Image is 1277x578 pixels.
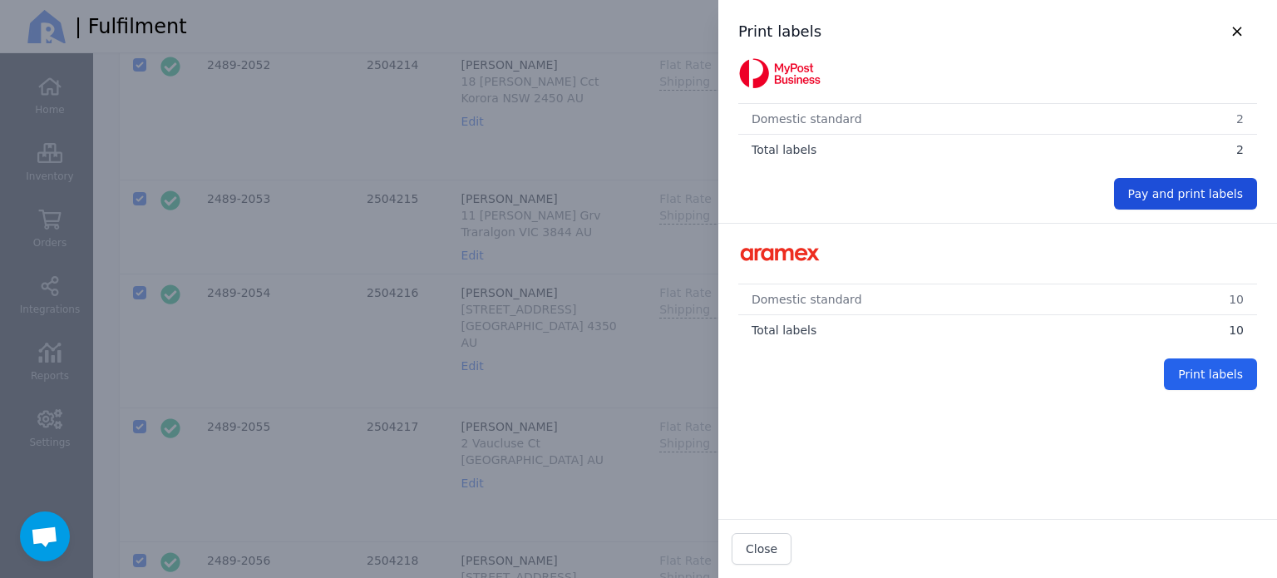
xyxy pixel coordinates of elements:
div: Open chat [20,511,70,561]
span: Close [746,542,777,556]
th: Domestic standard [738,104,1154,135]
img: MyPost Business [738,57,821,90]
span: Print labels [1178,368,1243,381]
span: | Fulfilment [75,13,187,40]
span: Total labels [752,324,816,337]
td: 2 [1154,104,1257,135]
span: 10 [1229,324,1244,337]
button: Close [732,533,791,565]
th: Domestic standard [738,284,1136,315]
td: 10 [1136,284,1257,315]
button: Print labels [1164,358,1257,390]
span: Total labels [752,143,816,156]
span: Pay and print labels [1128,187,1243,200]
span: 2 [1236,143,1244,156]
button: Pay and print labels [1114,178,1257,210]
img: Aramex Australia [738,237,821,270]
